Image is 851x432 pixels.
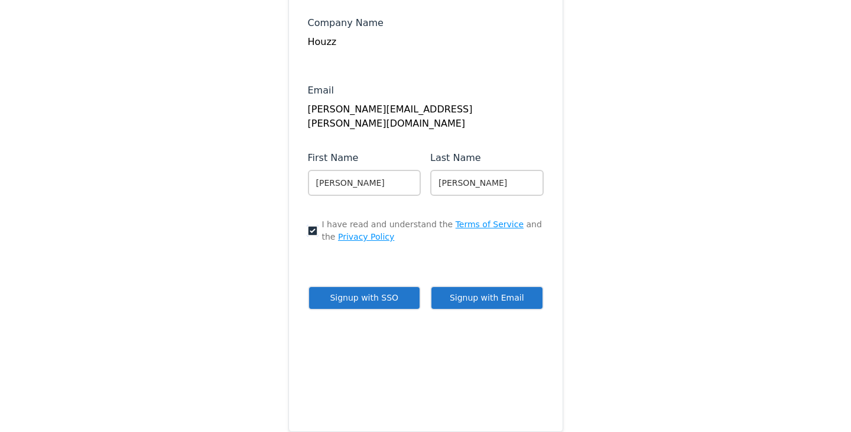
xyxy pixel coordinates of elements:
[430,152,481,163] span: Last Name
[308,35,544,49] div: Houzz
[430,170,544,196] input: Enter your last name
[456,220,524,229] a: Terms of Service
[430,286,544,310] button: Signup with Email
[308,17,384,28] span: Company Name
[308,286,421,310] button: Signup with SSO
[308,170,421,196] input: Enter your first name
[308,102,544,131] div: [PERSON_NAME][EMAIL_ADDRESS][PERSON_NAME][DOMAIN_NAME]
[338,232,394,241] a: Privacy Policy
[308,85,334,96] span: Email
[308,152,359,163] span: First Name
[322,218,544,243] span: I have read and understand the and the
